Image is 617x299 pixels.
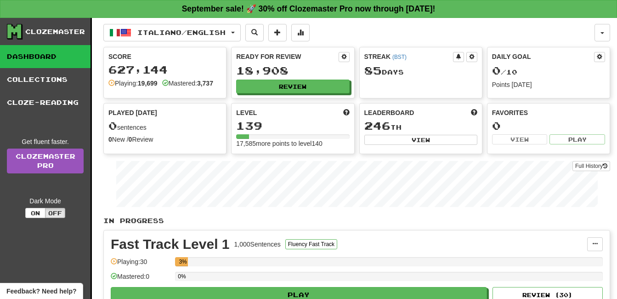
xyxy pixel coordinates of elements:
[7,196,84,206] div: Dark Mode
[162,79,213,88] div: Mastered:
[108,108,157,117] span: Played [DATE]
[291,24,310,41] button: More stats
[25,208,45,218] button: On
[111,272,170,287] div: Mastered: 0
[364,119,391,132] span: 246
[103,216,610,225] p: In Progress
[268,24,287,41] button: Add sentence to collection
[108,52,221,61] div: Score
[111,257,170,272] div: Playing: 30
[108,135,221,144] div: New / Review
[138,80,158,87] strong: 19,699
[236,139,349,148] div: 17,585 more points to level 140
[492,64,501,77] span: 0
[6,287,76,296] span: Open feedback widget
[285,239,337,249] button: Fluency Fast Track
[129,136,132,143] strong: 0
[108,119,117,132] span: 0
[492,108,605,117] div: Favorites
[103,24,241,41] button: Italiano/English
[343,108,350,117] span: Score more points to level up
[364,120,477,132] div: th
[236,108,257,117] span: Level
[471,108,477,117] span: This week in points, UTC
[236,80,349,93] button: Review
[197,80,213,87] strong: 3,737
[245,24,264,41] button: Search sentences
[236,52,338,61] div: Ready for Review
[492,80,605,89] div: Points [DATE]
[7,137,84,146] div: Get fluent faster.
[108,79,158,88] div: Playing:
[492,52,594,62] div: Daily Goal
[364,108,414,117] span: Leaderboard
[492,120,605,132] div: 0
[364,64,382,77] span: 85
[492,68,517,76] span: / 10
[549,134,605,144] button: Play
[364,135,477,145] button: View
[108,64,221,75] div: 627,144
[364,52,453,61] div: Streak
[7,149,84,173] a: ClozemasterPro
[234,240,281,249] div: 1,000 Sentences
[364,65,477,77] div: Day s
[572,161,610,171] button: Full History
[236,65,349,76] div: 18,908
[492,134,548,144] button: View
[111,237,230,251] div: Fast Track Level 1
[108,136,112,143] strong: 0
[182,4,436,13] strong: September sale! 🚀 30% off Clozemaster Pro now through [DATE]!
[392,54,407,60] a: (BST)
[25,27,85,36] div: Clozemaster
[178,257,188,266] div: 3%
[137,29,226,36] span: Italiano / English
[236,120,349,132] div: 139
[45,208,65,218] button: Off
[108,120,221,132] div: sentences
